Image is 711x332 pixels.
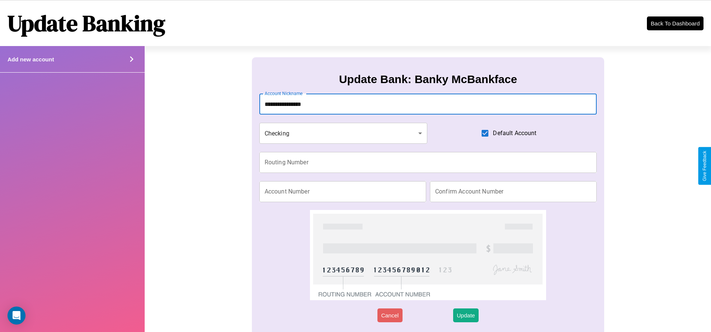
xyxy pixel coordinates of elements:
[7,307,25,325] div: Open Intercom Messenger
[493,129,536,138] span: Default Account
[339,73,517,86] h3: Update Bank: Banky McBankface
[7,8,165,39] h1: Update Banking
[265,90,303,97] label: Account Nickname
[647,16,704,30] button: Back To Dashboard
[259,123,427,144] div: Checking
[453,308,479,322] button: Update
[7,56,54,63] h4: Add new account
[377,308,403,322] button: Cancel
[702,151,707,181] div: Give Feedback
[310,210,546,300] img: check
